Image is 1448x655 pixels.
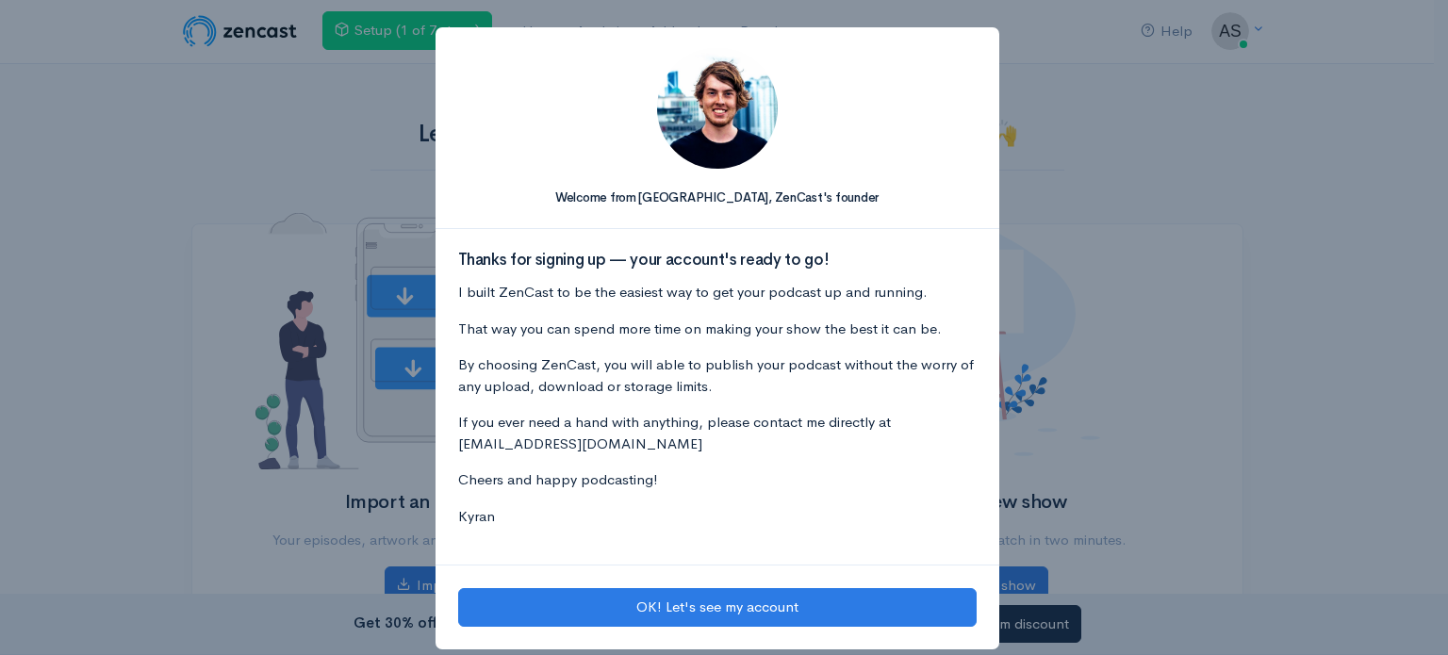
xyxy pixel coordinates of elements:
[1384,591,1429,636] iframe: gist-messenger-bubble-iframe
[458,506,977,528] p: Kyran
[458,282,977,303] p: I built ZenCast to be the easiest way to get your podcast up and running.
[458,191,977,205] h5: Welcome from [GEOGRAPHIC_DATA], ZenCast's founder
[458,354,977,397] p: By choosing ZenCast, you will able to publish your podcast without the worry of any upload, downl...
[458,252,977,270] h3: Thanks for signing up — your account's ready to go!
[458,319,977,340] p: That way you can spend more time on making your show the best it can be.
[458,469,977,491] p: Cheers and happy podcasting!
[458,588,977,627] button: OK! Let's see my account
[458,412,977,454] p: If you ever need a hand with anything, please contact me directly at [EMAIL_ADDRESS][DOMAIN_NAME]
